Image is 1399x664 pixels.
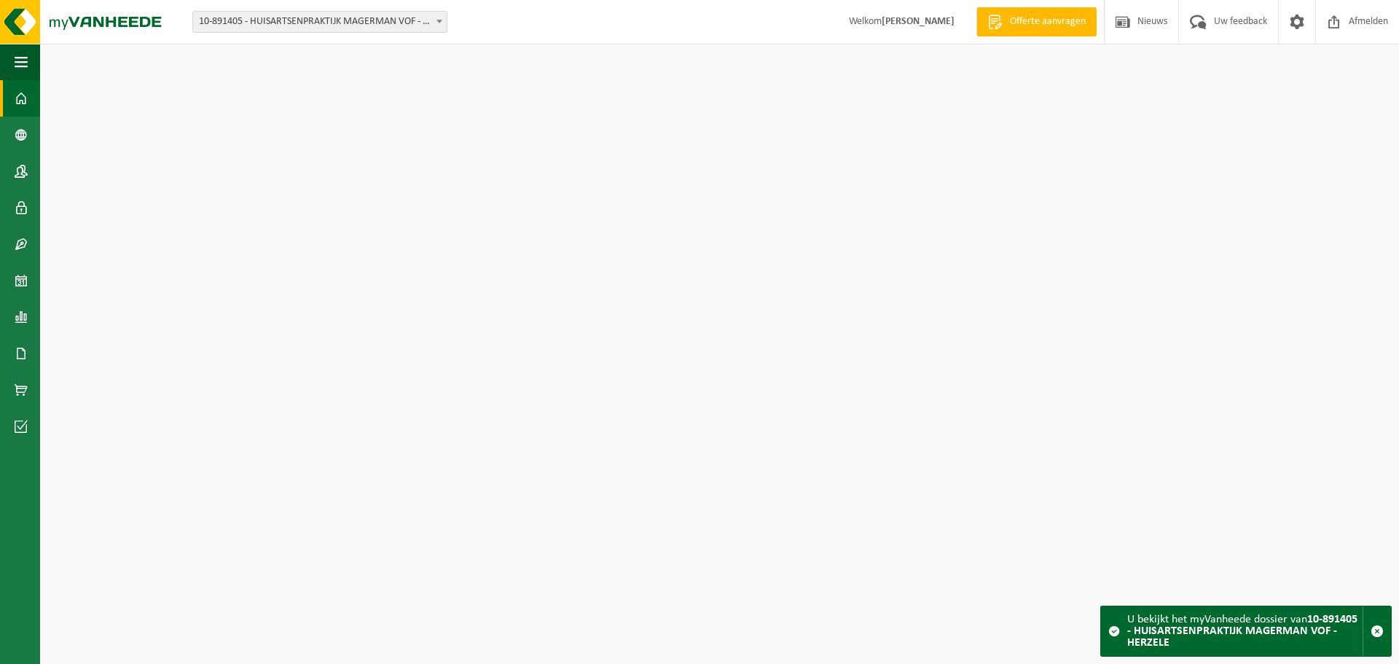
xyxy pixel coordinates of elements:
strong: 10-891405 - HUISARTSENPRAKTIJK MAGERMAN VOF - HERZELE [1127,614,1357,649]
span: Offerte aanvragen [1006,15,1089,29]
iframe: chat widget [7,632,243,664]
span: 10-891405 - HUISARTSENPRAKTIJK MAGERMAN VOF - HERZELE [192,11,447,33]
span: 10-891405 - HUISARTSENPRAKTIJK MAGERMAN VOF - HERZELE [193,12,447,32]
div: U bekijkt het myVanheede dossier van [1127,606,1363,656]
strong: [PERSON_NAME] [882,16,955,27]
a: Offerte aanvragen [976,7,1097,36]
